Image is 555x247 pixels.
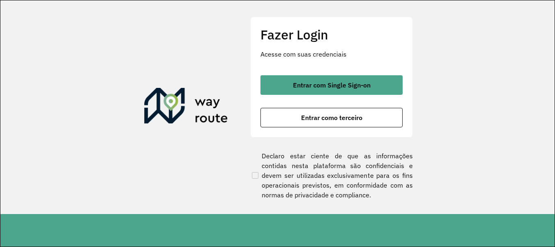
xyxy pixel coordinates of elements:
label: Declaro estar ciente de que as informações contidas nesta plataforma são confidenciais e devem se... [250,151,413,200]
button: button [260,75,403,95]
span: Entrar como terceiro [301,114,362,121]
h2: Fazer Login [260,27,403,42]
button: button [260,108,403,127]
img: Roteirizador AmbevTech [144,88,228,127]
p: Acesse com suas credenciais [260,49,403,59]
span: Entrar com Single Sign-on [293,82,371,88]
